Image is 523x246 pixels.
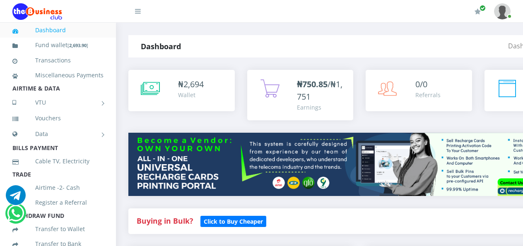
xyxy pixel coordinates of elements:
span: /₦1,751 [297,79,342,102]
a: ₦2,694 Wallet [128,70,235,111]
a: Dashboard [12,21,104,40]
a: Register a Referral [12,193,104,212]
span: 0/0 [415,79,427,90]
b: Click to Buy Cheaper [204,217,263,225]
a: Transactions [12,51,104,70]
a: Fund wallet[2,693.90] [12,36,104,55]
a: VTU [12,92,104,113]
a: Data [12,124,104,144]
a: Click to Buy Cheaper [200,216,266,226]
b: ₦750.85 [297,79,328,90]
a: Transfer to Wallet [12,220,104,239]
a: 0/0 Referrals [366,70,472,111]
a: Cable TV, Electricity [12,152,104,171]
div: Wallet [178,91,204,99]
span: Renew/Upgrade Subscription [480,5,486,11]
small: [ ] [67,42,88,48]
a: Chat for support [7,210,24,223]
a: Vouchers [12,109,104,128]
a: Chat for support [6,191,26,205]
div: ₦ [178,78,204,91]
a: Miscellaneous Payments [12,66,104,85]
strong: Dashboard [141,41,181,51]
div: Referrals [415,91,441,99]
strong: Buying in Bulk? [137,216,193,226]
a: ₦750.85/₦1,751 Earnings [247,70,354,120]
div: Earnings [297,103,345,112]
img: Logo [12,3,62,20]
a: Airtime -2- Cash [12,178,104,197]
img: User [494,3,511,19]
span: 2,694 [183,79,204,90]
b: 2,693.90 [69,42,87,48]
i: Renew/Upgrade Subscription [475,8,481,15]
